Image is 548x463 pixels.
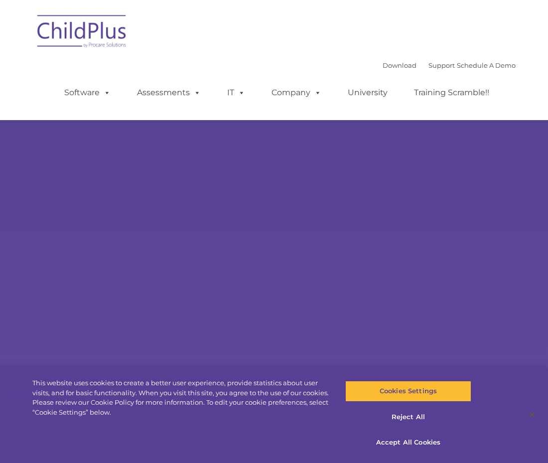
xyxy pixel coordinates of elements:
[345,381,471,402] button: Cookies Settings
[54,83,121,103] a: Software
[383,61,516,69] font: |
[338,83,398,103] a: University
[217,83,255,103] a: IT
[404,83,499,103] a: Training Scramble!!
[32,8,132,58] img: ChildPlus by Procare Solutions
[457,61,516,69] a: Schedule A Demo
[32,378,329,417] div: This website uses cookies to create a better user experience, provide statistics about user visit...
[127,83,211,103] a: Assessments
[383,61,416,69] a: Download
[262,83,331,103] a: Company
[428,61,455,69] a: Support
[521,404,543,426] button: Close
[345,407,471,428] button: Reject All
[345,432,471,453] button: Accept All Cookies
